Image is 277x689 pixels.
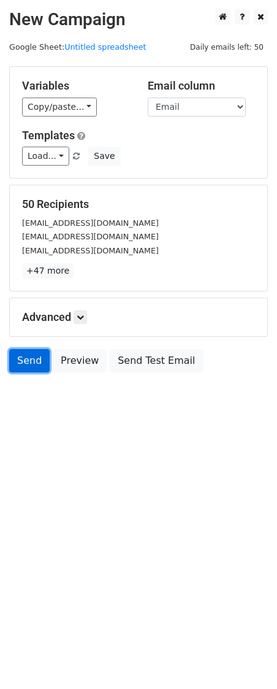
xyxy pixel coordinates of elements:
a: Daily emails left: 50 [186,42,268,52]
small: Google Sheet: [9,42,146,52]
a: Templates [22,129,75,142]
a: Load... [22,147,69,166]
a: +47 more [22,263,74,279]
small: [EMAIL_ADDRESS][DOMAIN_NAME] [22,218,159,228]
a: Send Test Email [110,349,203,372]
small: [EMAIL_ADDRESS][DOMAIN_NAME] [22,232,159,241]
h5: Email column [148,79,255,93]
span: Daily emails left: 50 [186,40,268,54]
h5: Advanced [22,310,255,324]
a: Copy/paste... [22,98,97,117]
a: Untitled spreadsheet [64,42,146,52]
button: Save [88,147,120,166]
h2: New Campaign [9,9,268,30]
small: [EMAIL_ADDRESS][DOMAIN_NAME] [22,246,159,255]
h5: 50 Recipients [22,198,255,211]
a: Preview [53,349,107,372]
iframe: Chat Widget [216,630,277,689]
a: Send [9,349,50,372]
h5: Variables [22,79,129,93]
